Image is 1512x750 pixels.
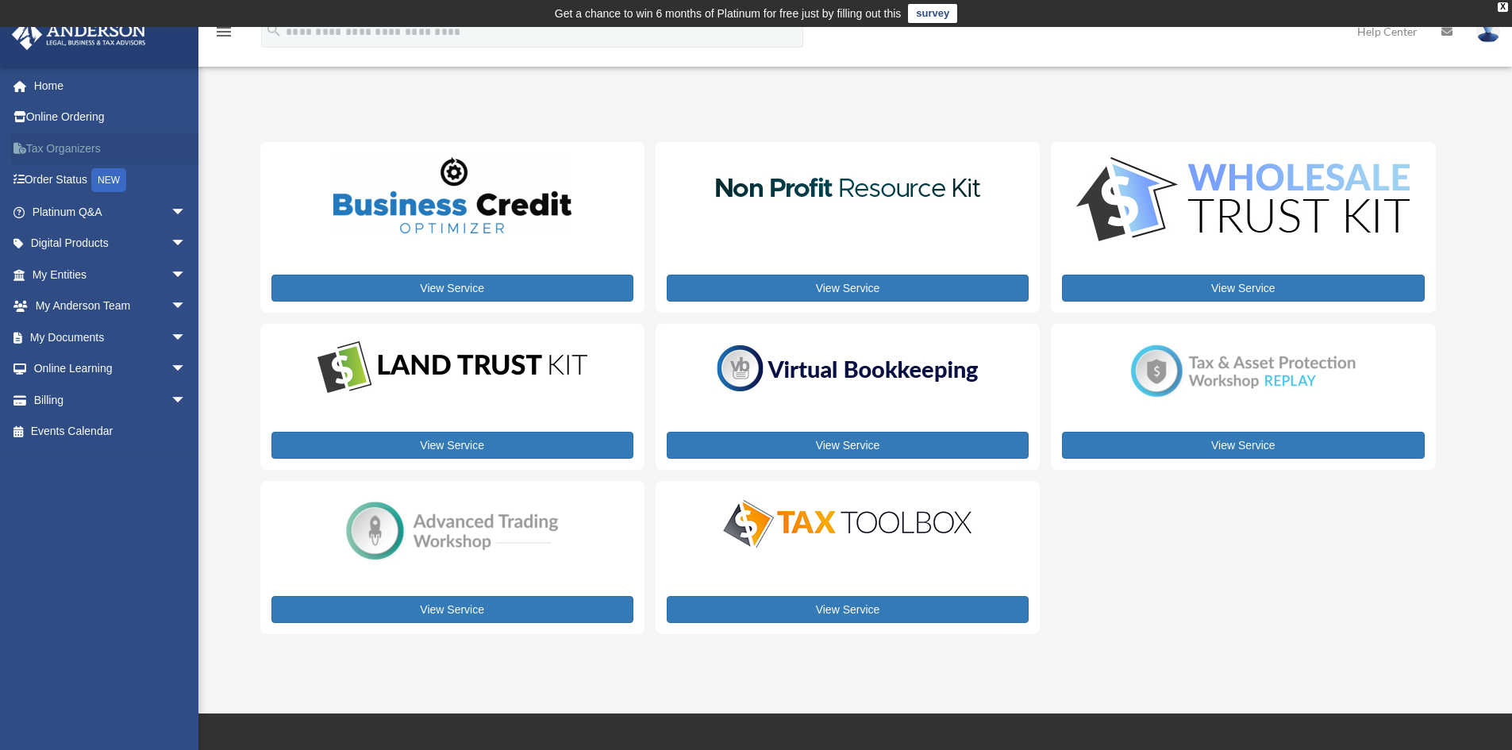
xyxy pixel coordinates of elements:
[7,19,151,50] img: Anderson Advisors Platinum Portal
[1476,20,1500,43] img: User Pic
[171,321,202,354] span: arrow_drop_down
[171,290,202,323] span: arrow_drop_down
[11,70,210,102] a: Home
[11,196,210,228] a: Platinum Q&Aarrow_drop_down
[214,22,233,41] i: menu
[11,321,210,353] a: My Documentsarrow_drop_down
[11,384,210,416] a: Billingarrow_drop_down
[171,353,202,386] span: arrow_drop_down
[667,432,1029,459] a: View Service
[1062,432,1424,459] a: View Service
[11,290,210,322] a: My Anderson Teamarrow_drop_down
[555,4,902,23] div: Get a chance to win 6 months of Platinum for free just by filling out this
[265,21,283,39] i: search
[11,102,210,133] a: Online Ordering
[171,384,202,417] span: arrow_drop_down
[11,164,210,197] a: Order StatusNEW
[667,596,1029,623] a: View Service
[171,259,202,291] span: arrow_drop_down
[11,353,210,385] a: Online Learningarrow_drop_down
[171,228,202,260] span: arrow_drop_down
[908,4,957,23] a: survey
[171,196,202,229] span: arrow_drop_down
[214,28,233,41] a: menu
[11,259,210,290] a: My Entitiesarrow_drop_down
[11,416,210,448] a: Events Calendar
[1062,275,1424,302] a: View Service
[91,168,126,192] div: NEW
[1498,2,1508,12] div: close
[271,596,633,623] a: View Service
[271,275,633,302] a: View Service
[667,275,1029,302] a: View Service
[11,228,202,260] a: Digital Productsarrow_drop_down
[11,133,210,164] a: Tax Organizers
[271,432,633,459] a: View Service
